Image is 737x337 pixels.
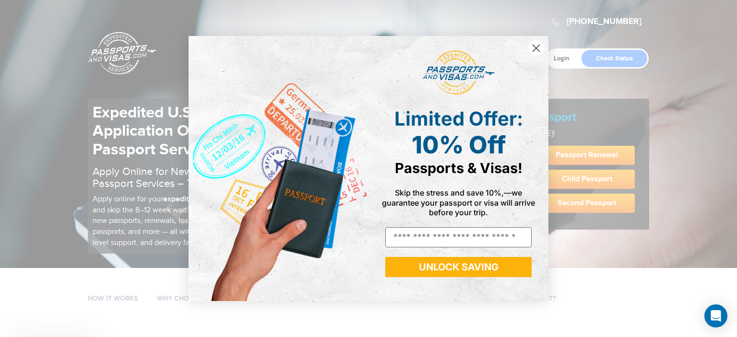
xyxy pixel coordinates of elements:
img: de9cda0d-0715-46ca-9a25-073762a91ba7.png [189,36,368,301]
span: Limited Offer: [394,107,523,130]
span: Skip the stress and save 10%,—we guarantee your passport or visa will arrive before your trip. [382,188,535,217]
div: Open Intercom Messenger [704,304,727,327]
button: Close dialog [528,40,545,57]
button: UNLOCK SAVING [385,257,532,277]
img: passports and visas [423,50,495,95]
span: Passports & Visas! [395,160,523,176]
span: 10% Off [412,130,506,159]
